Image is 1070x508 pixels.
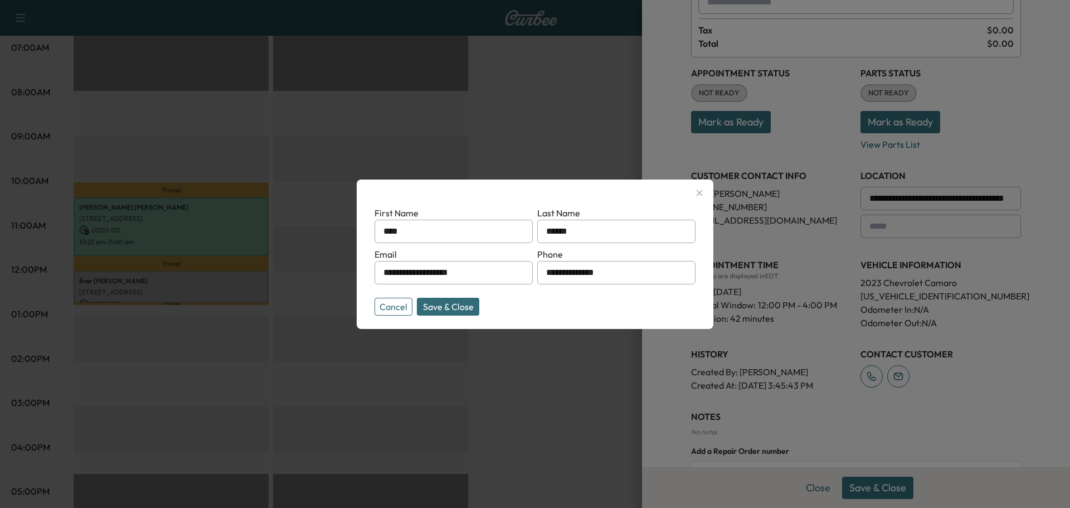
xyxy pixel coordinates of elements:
button: Save & Close [417,298,479,316]
label: Email [374,249,397,260]
label: First Name [374,207,419,219]
label: Last Name [537,207,580,219]
label: Phone [537,249,563,260]
button: Cancel [374,298,412,316]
